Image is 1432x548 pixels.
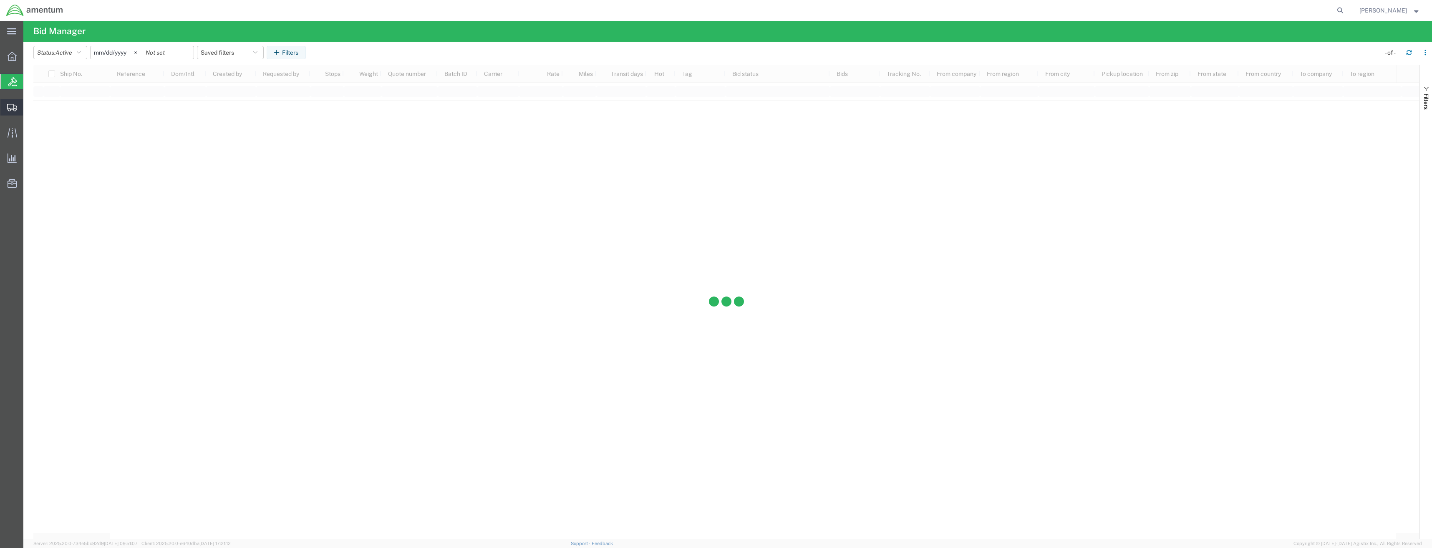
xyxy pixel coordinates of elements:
button: [PERSON_NAME] [1359,5,1421,15]
button: Saved filters [197,46,264,59]
span: Filters [1423,93,1429,110]
span: Active [55,49,72,56]
span: Copyright © [DATE]-[DATE] Agistix Inc., All Rights Reserved [1293,540,1422,547]
input: Not set [142,46,194,59]
img: logo [6,4,63,17]
h4: Bid Manager [33,21,86,42]
a: Feedback [592,541,613,546]
span: Joe Ricklefs [1359,6,1407,15]
button: Filters [267,46,306,59]
div: - of - [1385,48,1399,57]
button: Status:Active [33,46,87,59]
span: [DATE] 17:21:12 [199,541,231,546]
input: Not set [91,46,142,59]
a: Support [571,541,592,546]
span: [DATE] 09:51:07 [104,541,138,546]
span: Client: 2025.20.0-e640dba [141,541,231,546]
span: Server: 2025.20.0-734e5bc92d9 [33,541,138,546]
